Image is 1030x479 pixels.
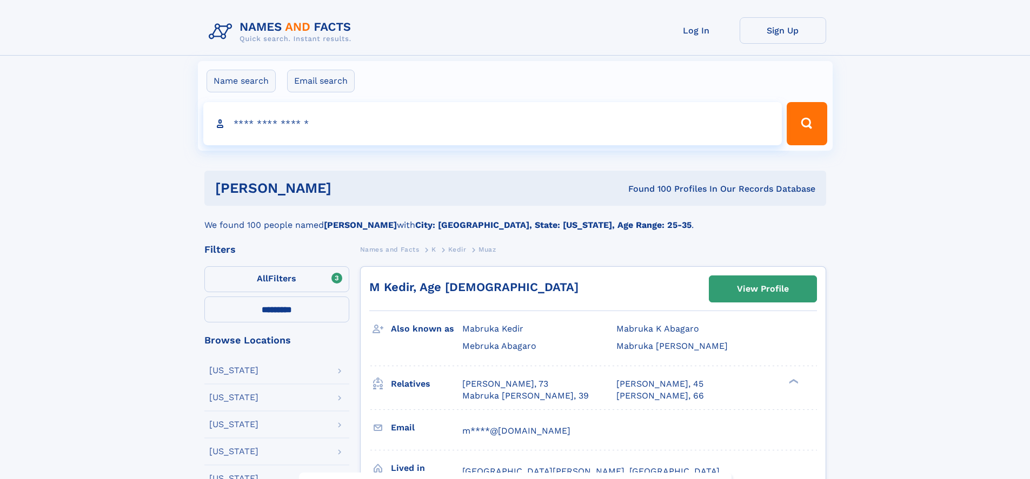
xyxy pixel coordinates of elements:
h3: Also known as [391,320,462,338]
div: We found 100 people named with . [204,206,826,232]
a: M Kedir, Age [DEMOGRAPHIC_DATA] [369,280,579,294]
div: [US_STATE] [209,366,258,375]
a: [PERSON_NAME], 73 [462,378,548,390]
h3: Relatives [391,375,462,393]
a: Kedir [448,242,466,256]
img: Logo Names and Facts [204,17,360,46]
span: Mabruka [PERSON_NAME] [616,341,728,351]
button: Search Button [787,102,827,145]
div: Found 100 Profiles In Our Records Database [480,183,815,195]
h3: Email [391,419,462,437]
span: Mebruka Abagaro [462,341,536,351]
a: Sign Up [740,17,826,44]
span: All [257,273,268,284]
div: Filters [204,245,349,254]
div: View Profile [737,276,789,301]
div: [US_STATE] [209,447,258,456]
span: K [431,246,436,253]
input: search input [203,102,782,145]
label: Name search [207,70,276,92]
div: [US_STATE] [209,393,258,402]
span: Muaz [479,246,496,253]
label: Email search [287,70,355,92]
a: Log In [653,17,740,44]
h1: [PERSON_NAME] [215,181,480,195]
a: View Profile [709,276,816,302]
div: ❯ [786,377,799,384]
div: [US_STATE] [209,420,258,429]
span: Mabruka K Abagaro [616,323,699,334]
b: City: [GEOGRAPHIC_DATA], State: [US_STATE], Age Range: 25-35 [415,220,692,230]
a: [PERSON_NAME], 66 [616,390,704,402]
span: [GEOGRAPHIC_DATA][PERSON_NAME], [GEOGRAPHIC_DATA] [462,466,720,476]
label: Filters [204,266,349,292]
a: Mabruka [PERSON_NAME], 39 [462,390,589,402]
div: Browse Locations [204,335,349,345]
a: Names and Facts [360,242,420,256]
span: Kedir [448,246,466,253]
b: [PERSON_NAME] [324,220,397,230]
span: Mabruka Kedir [462,323,523,334]
h3: Lived in [391,459,462,477]
a: [PERSON_NAME], 45 [616,378,703,390]
a: K [431,242,436,256]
